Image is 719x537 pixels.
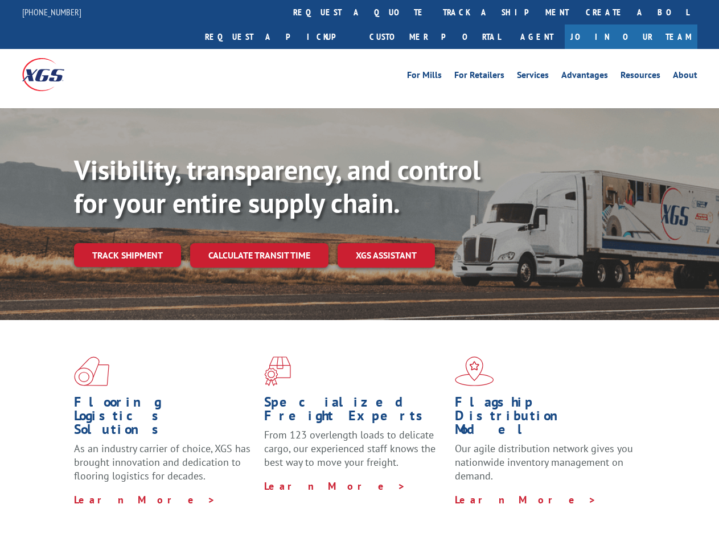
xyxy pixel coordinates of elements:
[455,395,636,442] h1: Flagship Distribution Model
[74,356,109,386] img: xgs-icon-total-supply-chain-intelligence-red
[74,395,256,442] h1: Flooring Logistics Solutions
[264,479,406,493] a: Learn More >
[455,442,633,482] span: Our agile distribution network gives you nationwide inventory management on demand.
[74,152,480,220] b: Visibility, transparency, and control for your entire supply chain.
[264,356,291,386] img: xgs-icon-focused-on-flooring-red
[338,243,435,268] a: XGS ASSISTANT
[673,71,697,83] a: About
[264,395,446,428] h1: Specialized Freight Experts
[454,71,504,83] a: For Retailers
[190,243,328,268] a: Calculate transit time
[407,71,442,83] a: For Mills
[621,71,660,83] a: Resources
[509,24,565,49] a: Agent
[361,24,509,49] a: Customer Portal
[22,6,81,18] a: [PHONE_NUMBER]
[455,493,597,506] a: Learn More >
[517,71,549,83] a: Services
[196,24,361,49] a: Request a pickup
[455,356,494,386] img: xgs-icon-flagship-distribution-model-red
[561,71,608,83] a: Advantages
[565,24,697,49] a: Join Our Team
[264,428,446,479] p: From 123 overlength loads to delicate cargo, our experienced staff knows the best way to move you...
[74,493,216,506] a: Learn More >
[74,243,181,267] a: Track shipment
[74,442,250,482] span: As an industry carrier of choice, XGS has brought innovation and dedication to flooring logistics...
